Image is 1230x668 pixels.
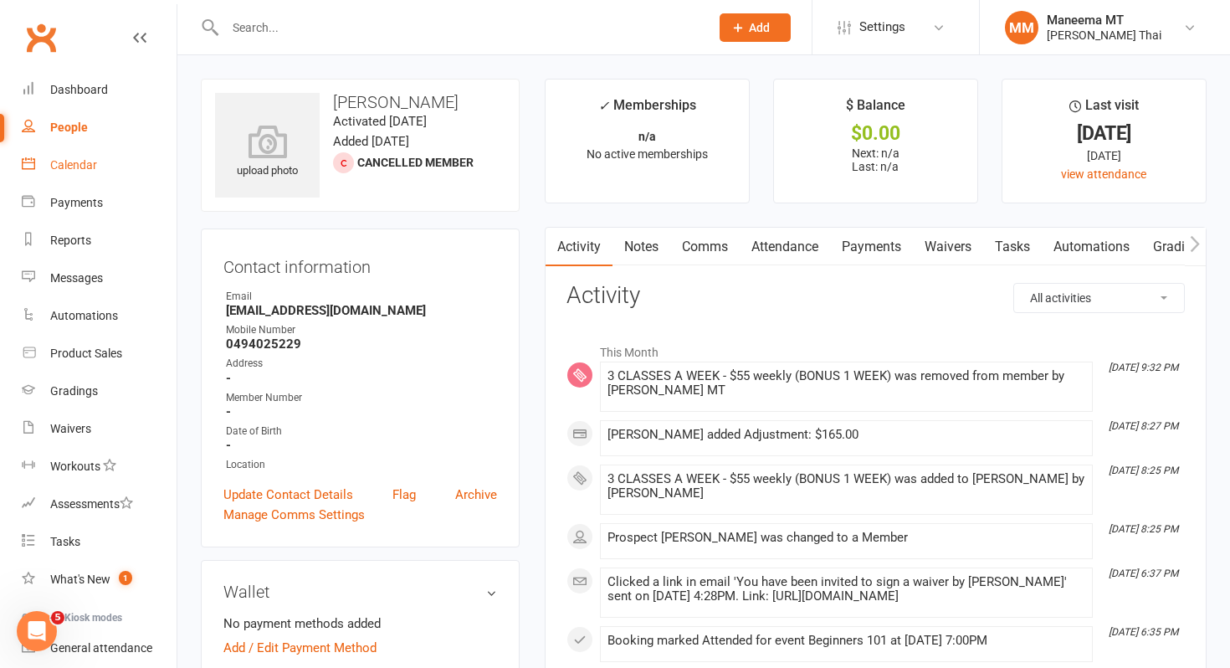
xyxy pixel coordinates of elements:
a: Waivers [22,410,177,448]
strong: - [226,371,497,386]
div: Clicked a link in email 'You have been invited to sign a waiver by [PERSON_NAME]' sent on [DATE] ... [607,575,1085,604]
input: Search... [220,16,698,39]
button: Add [720,13,791,42]
div: Automations [50,309,118,322]
div: Email [226,289,497,305]
a: Automations [1042,228,1141,266]
a: Tasks [22,523,177,561]
a: Comms [670,228,740,266]
h3: Contact information [223,251,497,276]
div: Workouts [50,460,100,473]
a: Payments [22,184,177,222]
div: Gradings [50,384,98,398]
div: Last visit [1069,95,1139,125]
div: Dashboard [50,83,108,96]
a: People [22,109,177,146]
h3: Wallet [223,583,497,601]
div: upload photo [215,125,320,180]
div: Address [226,356,497,372]
div: Date of Birth [226,424,497,439]
span: Cancelled member [357,156,474,169]
div: Location [226,457,497,473]
a: Calendar [22,146,177,184]
h3: Activity [566,283,1185,309]
li: This Month [566,335,1185,362]
span: Add [749,21,770,34]
i: ✓ [598,98,609,114]
strong: n/a [638,130,656,143]
a: Update Contact Details [223,485,353,505]
strong: [EMAIL_ADDRESS][DOMAIN_NAME] [226,303,497,318]
i: [DATE] 6:37 PM [1109,568,1178,579]
div: People [50,121,88,134]
a: Product Sales [22,335,177,373]
a: General attendance kiosk mode [22,629,177,667]
div: [DATE] [1017,125,1191,142]
a: Flag [392,485,416,505]
a: Attendance [740,228,830,266]
i: [DATE] 6:35 PM [1109,626,1178,638]
a: view attendance [1061,167,1146,181]
div: $ Balance [846,95,905,125]
div: Maneema MT [1047,13,1161,28]
strong: - [226,404,497,419]
div: Calendar [50,158,97,172]
span: Settings [859,8,905,46]
div: Messages [50,271,103,285]
div: Tasks [50,535,80,548]
a: Activity [546,228,612,266]
div: 3 CLASSES A WEEK - $55 weekly (BONUS 1 WEEK) was added to [PERSON_NAME] by [PERSON_NAME] [607,472,1085,501]
div: Reports [50,234,91,247]
a: Assessments [22,486,177,523]
i: [DATE] 9:32 PM [1109,362,1178,373]
a: Notes [612,228,670,266]
li: No payment methods added [223,614,497,634]
span: No active memberships [587,147,708,161]
div: Booking marked Attended for event Beginners 101 at [DATE] 7:00PM [607,634,1085,648]
p: Next: n/a Last: n/a [789,146,962,173]
span: 5 [51,611,64,624]
div: $0.00 [789,125,962,142]
div: [PERSON_NAME] added Adjustment: $165.00 [607,428,1085,442]
a: Reports [22,222,177,259]
a: Payments [830,228,913,266]
a: Archive [455,485,497,505]
a: Clubworx [20,17,62,59]
div: [DATE] [1017,146,1191,165]
div: [PERSON_NAME] Thai [1047,28,1161,43]
span: 1 [119,571,132,585]
div: 3 CLASSES A WEEK - $55 weekly (BONUS 1 WEEK) was removed from member by [PERSON_NAME] MT [607,369,1085,398]
a: Waivers [913,228,983,266]
h3: [PERSON_NAME] [215,93,505,111]
a: Workouts [22,448,177,486]
div: Mobile Number [226,322,497,338]
a: Add / Edit Payment Method [223,638,377,658]
a: Automations [22,297,177,335]
a: Tasks [983,228,1042,266]
div: MM [1005,11,1038,44]
a: Manage Comms Settings [223,505,365,525]
div: Member Number [226,390,497,406]
iframe: Intercom live chat [17,611,57,651]
a: What's New1 [22,561,177,599]
time: Activated [DATE] [333,114,427,129]
div: Assessments [50,497,133,511]
strong: - [226,438,497,453]
i: [DATE] 8:25 PM [1109,465,1178,476]
div: What's New [50,573,110,586]
time: Added [DATE] [333,134,409,149]
div: Prospect [PERSON_NAME] was changed to a Member [607,531,1085,545]
div: Memberships [598,95,696,126]
i: [DATE] 8:25 PM [1109,523,1178,535]
i: [DATE] 8:27 PM [1109,420,1178,432]
a: Gradings [22,373,177,410]
strong: 0494025229 [226,337,497,352]
div: Payments [50,196,103,209]
div: Product Sales [50,347,122,360]
a: Messages [22,259,177,297]
a: Dashboard [22,71,177,109]
div: General attendance [50,641,152,655]
div: Waivers [50,422,91,435]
